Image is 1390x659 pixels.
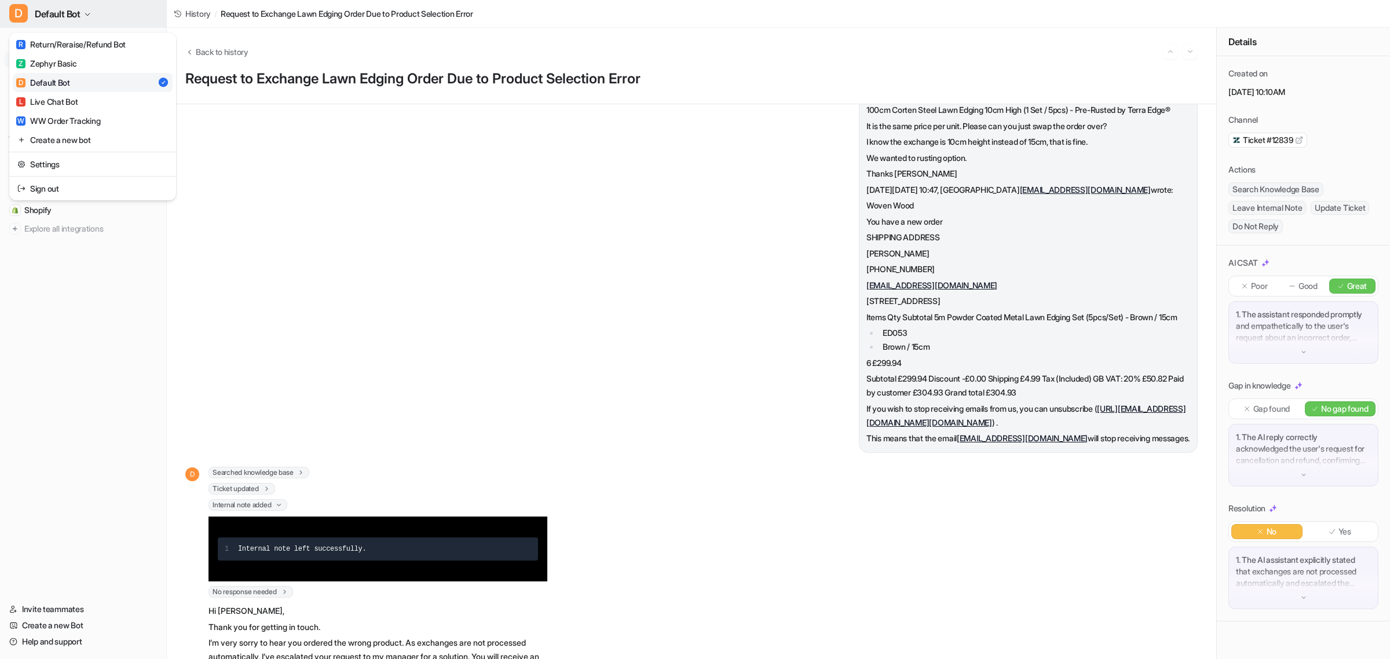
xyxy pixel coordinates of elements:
[16,97,25,107] span: L
[17,134,25,146] img: reset
[16,115,100,127] div: WW Order Tracking
[13,130,173,149] a: Create a new bot
[16,78,25,87] span: D
[9,32,176,200] div: DDefault Bot
[17,182,25,195] img: reset
[16,96,78,108] div: Live Chat Bot
[13,179,173,198] a: Sign out
[35,6,81,22] span: Default Bot
[16,76,70,89] div: Default Bot
[16,116,25,126] span: W
[16,38,126,50] div: Return/Reraise/Refund Bot
[17,158,25,170] img: reset
[16,40,25,49] span: R
[16,59,25,68] span: Z
[16,57,77,69] div: Zephyr Basic
[9,4,28,23] span: D
[13,155,173,174] a: Settings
